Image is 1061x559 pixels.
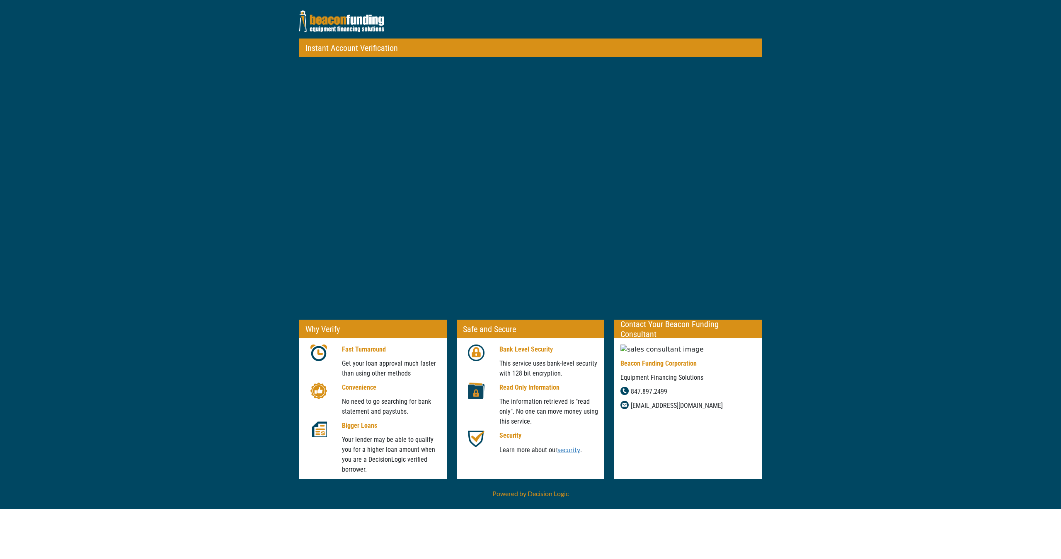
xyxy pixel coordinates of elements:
p: Instant Account Verification [305,43,398,53]
img: document icon [310,421,327,437]
p: Learn more about our . [499,445,598,455]
p: Safe and Secure [463,324,516,334]
p: The information retrieved is "read only". No one can move money using this service. [499,397,598,426]
p: This service uses bank-level security with 128 bit encryption. [499,359,598,378]
p: Your lender may be able to qualify you for a higher loan amount when you are a DecisionLogic veri... [342,435,441,475]
img: sales consultant image [620,345,704,354]
p: Convenience [342,383,441,393]
img: shield icon [468,431,484,447]
img: lock icon [468,345,484,361]
a: security [557,446,580,453]
p: Why Verify [305,324,340,334]
img: email icon [620,401,629,409]
p: Fast Turnaround [342,345,441,354]
p: Powered by Decision Logic [263,489,798,499]
img: phone icon [620,387,629,395]
p: Beacon Funding Corporation [620,359,756,369]
img: clock icon [310,345,327,361]
p: 847.897.2499 [631,387,667,397]
p: [EMAIL_ADDRESS][DOMAIN_NAME] [631,401,723,411]
img: Beacon_Reverse.png [299,10,384,32]
p: Equipment Financing Solutions [620,373,756,383]
p: Security [499,431,598,441]
p: Contact Your Beacon Funding Consultant [620,319,756,339]
p: Bigger Loans [342,421,441,431]
p: Bank Level Security [499,345,598,354]
p: Read Only Information [499,383,598,393]
img: folder icon [468,383,484,399]
p: Get your loan approval much faster than using other methods [342,359,441,378]
img: thumbs up icon [310,383,327,399]
p: No need to go searching for bank statement and paystubs. [342,397,441,417]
